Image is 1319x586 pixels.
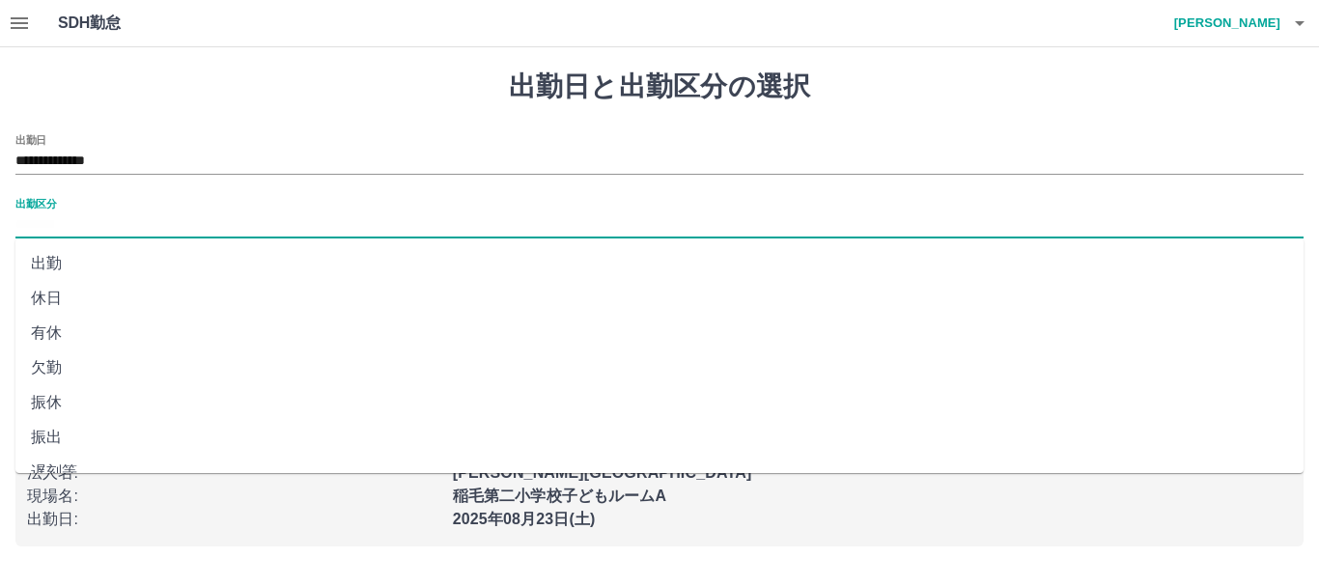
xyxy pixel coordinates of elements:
[15,455,1304,489] li: 遅刻等
[15,70,1304,103] h1: 出勤日と出勤区分の選択
[15,385,1304,420] li: 振休
[15,316,1304,350] li: 有休
[15,132,46,147] label: 出勤日
[27,485,441,508] p: 現場名 :
[15,246,1304,281] li: 出勤
[15,281,1304,316] li: 休日
[27,508,441,531] p: 出勤日 :
[15,350,1304,385] li: 欠勤
[453,511,596,527] b: 2025年08月23日(土)
[15,196,56,210] label: 出勤区分
[15,420,1304,455] li: 振出
[453,488,667,504] b: 稲毛第二小学校子どもルームA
